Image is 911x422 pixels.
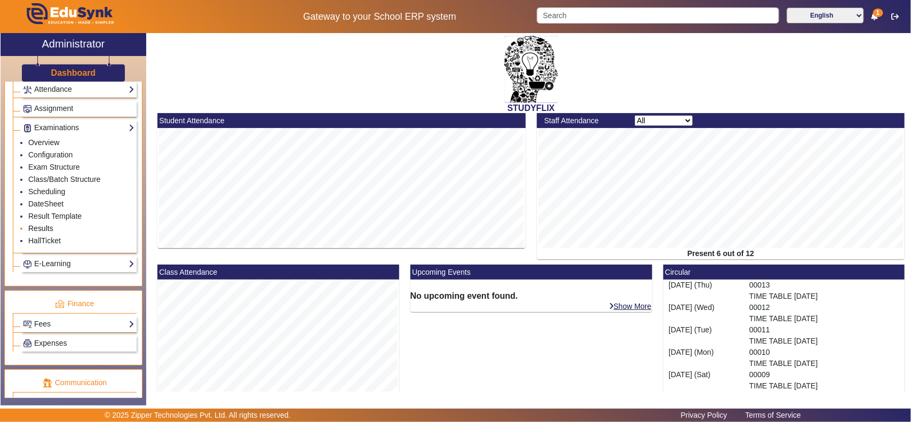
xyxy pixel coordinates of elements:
h5: Gateway to your School ERP system [234,11,526,22]
span: Assignment [34,104,73,113]
div: [DATE] (Wed) [663,302,744,324]
mat-card-header: Class Attendance [157,265,399,280]
p: TIME TABLE [DATE] [749,291,899,302]
div: [DATE] (Tue) [663,324,744,347]
span: Expenses [34,339,67,347]
a: Configuration [28,150,73,159]
a: DateSheet [28,200,64,208]
a: Overview [28,138,59,147]
img: 2da83ddf-6089-4dce-a9e2-416746467bdd [504,36,558,103]
input: Search [537,7,779,23]
h6: No upcoming event found. [410,291,652,301]
p: Finance [13,298,137,309]
p: TIME TABLE [DATE] [749,336,899,347]
img: communication.png [43,378,52,388]
div: 00013 [744,280,905,302]
div: [DATE] (Thu) [663,280,744,302]
p: TIME TABLE [DATE] [749,313,899,324]
a: HallTicket [28,236,61,245]
a: Exam Structure [28,163,80,171]
span: 1 [873,9,883,17]
a: Administrator [1,33,146,56]
a: Class/Batch Structure [28,175,100,184]
p: TIME TABLE [DATE] [749,380,899,392]
a: Terms of Service [740,408,806,422]
div: Present 6 out of 12 [537,248,905,259]
div: [DATE] (Mon) [663,347,744,369]
div: 00009 [744,369,905,392]
div: 00010 [744,347,905,369]
a: Dashboard [51,67,97,78]
h3: Dashboard [51,68,96,78]
a: Result Template [28,212,82,220]
div: 00011 [744,324,905,347]
p: © 2025 Zipper Technologies Pvt. Ltd. All rights reserved. [105,410,291,421]
h2: Administrator [42,37,105,50]
p: TIME TABLE [DATE] [749,358,899,369]
mat-card-header: Circular [663,265,905,280]
div: Staff Attendance [538,115,629,126]
a: Assignment [23,102,134,115]
img: Assignments.png [23,105,31,113]
div: [DATE] (Sat) [663,369,744,392]
img: finance.png [55,299,65,309]
mat-card-header: Upcoming Events [410,265,652,280]
a: Results [28,224,53,233]
div: 00012 [744,302,905,324]
a: Show More [608,301,652,311]
a: Expenses [23,337,134,349]
a: Scheduling [28,187,65,196]
h2: STUDYFLIX [152,103,910,113]
img: Payroll.png [23,339,31,347]
p: Communication [13,377,137,388]
mat-card-header: Student Attendance [157,113,526,128]
a: Privacy Policy [676,408,733,422]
